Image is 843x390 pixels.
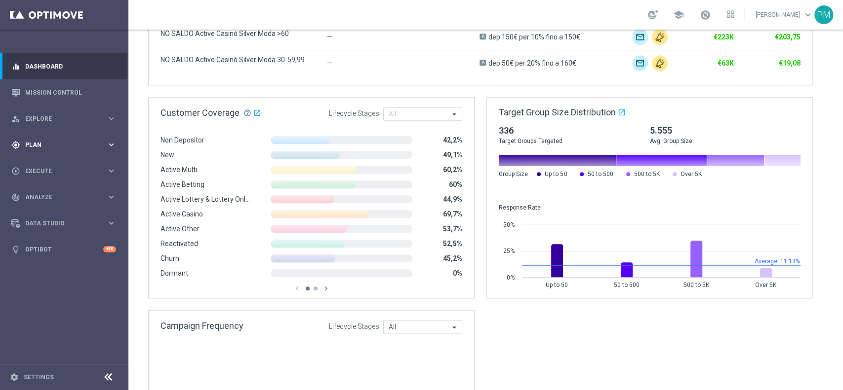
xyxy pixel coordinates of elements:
[11,79,116,106] div: Mission Control
[103,246,116,252] div: +10
[25,168,107,174] span: Execute
[673,9,684,20] span: school
[11,193,107,202] div: Analyze
[11,114,107,123] div: Explore
[11,89,117,97] button: Mission Control
[107,166,116,176] i: keyboard_arrow_right
[11,167,20,176] i: play_circle_outline
[11,193,20,202] i: track_changes
[24,374,54,380] a: Settings
[11,219,117,227] button: Data Studio keyboard_arrow_right
[25,236,103,262] a: Optibot
[25,142,107,148] span: Plan
[11,245,20,254] i: lightbulb
[11,53,116,79] div: Dashboard
[11,193,117,201] button: track_changes Analyze keyboard_arrow_right
[11,167,117,175] button: play_circle_outline Execute keyboard_arrow_right
[10,373,19,382] i: settings
[25,194,107,200] span: Analyze
[11,114,20,123] i: person_search
[803,9,813,20] span: keyboard_arrow_down
[11,167,107,176] div: Execute
[11,62,20,71] i: equalizer
[814,5,833,24] div: PM
[11,236,116,262] div: Optibot
[25,53,116,79] a: Dashboard
[11,219,107,228] div: Data Studio
[11,141,107,149] div: Plan
[107,140,116,149] i: keyboard_arrow_right
[107,192,116,202] i: keyboard_arrow_right
[25,220,107,226] span: Data Studio
[25,116,107,122] span: Explore
[11,246,117,253] button: lightbulb Optibot +10
[107,218,116,228] i: keyboard_arrow_right
[11,141,117,149] button: gps_fixed Plan keyboard_arrow_right
[25,79,116,106] a: Mission Control
[11,115,117,123] button: person_search Explore keyboard_arrow_right
[11,63,117,71] button: equalizer Dashboard
[107,114,116,123] i: keyboard_arrow_right
[11,141,20,149] i: gps_fixed
[755,7,814,22] a: [PERSON_NAME]keyboard_arrow_down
